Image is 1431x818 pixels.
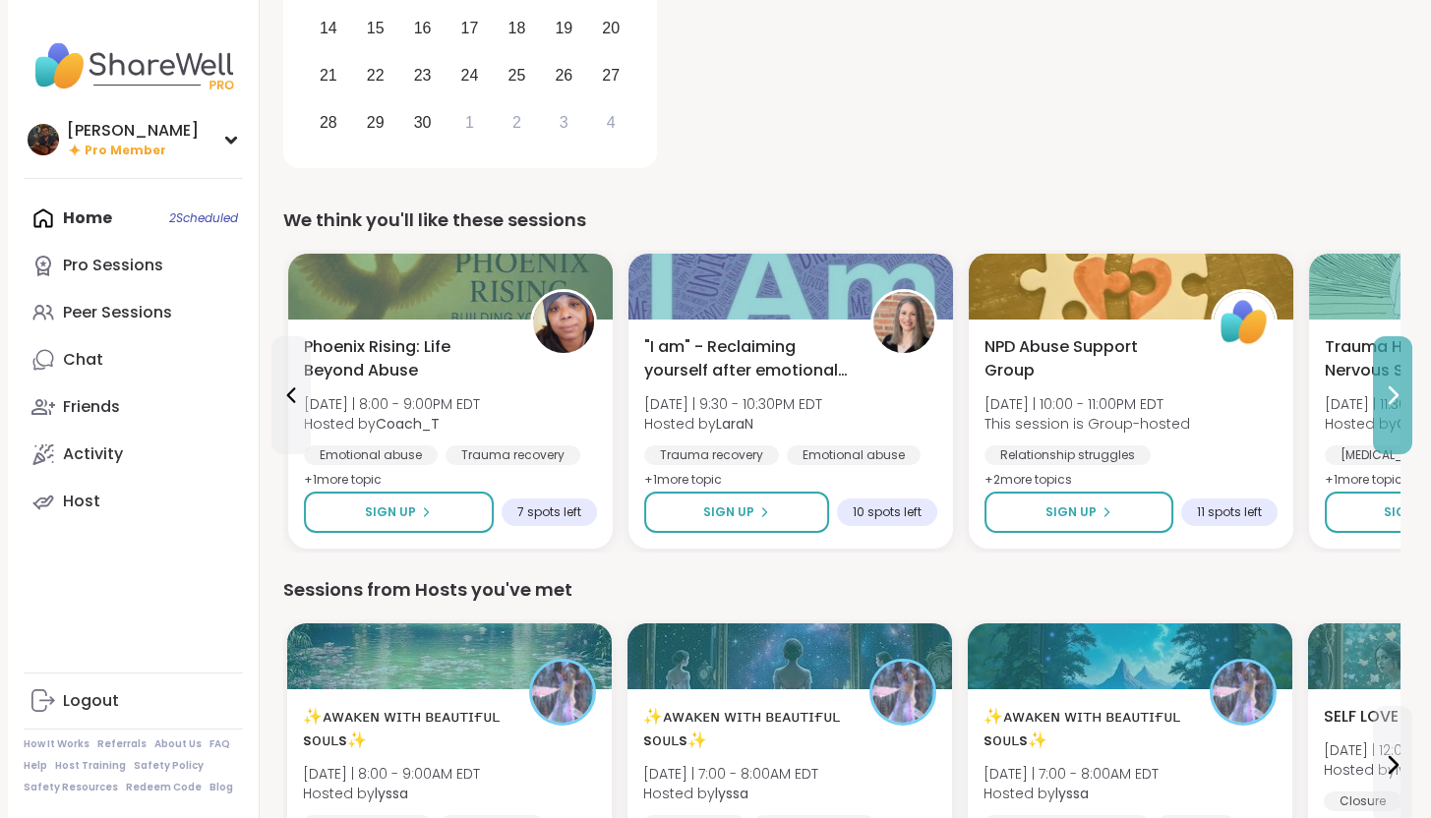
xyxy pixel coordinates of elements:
a: Peer Sessions [24,289,243,336]
div: Choose Monday, September 29th, 2025 [354,101,396,144]
span: Hosted by [644,414,822,434]
a: About Us [154,737,202,751]
div: Choose Monday, September 15th, 2025 [354,8,396,50]
span: [DATE] | 10:00 - 11:00PM EDT [984,394,1190,414]
span: Phoenix Rising: Life Beyond Abuse [304,335,508,382]
div: 2 [512,109,521,136]
div: 26 [555,62,572,88]
div: 27 [602,62,620,88]
div: 23 [414,62,432,88]
span: Sign Up [365,503,416,521]
div: 15 [367,15,385,41]
img: lyssa [532,662,593,723]
div: 21 [320,62,337,88]
button: Sign Up [304,492,494,533]
div: 29 [367,109,385,136]
span: [DATE] | 9:30 - 10:30PM EDT [644,394,822,414]
div: Choose Thursday, September 25th, 2025 [496,54,538,96]
div: Peer Sessions [63,302,172,323]
div: [PERSON_NAME] [67,120,199,142]
span: Hosted by [984,784,1159,803]
div: Closure [1324,791,1401,811]
span: Sign Up [703,503,754,521]
span: "I am" - Reclaiming yourself after emotional abuse [644,335,849,382]
div: Choose Tuesday, September 23rd, 2025 [401,54,444,96]
a: Help [24,759,47,773]
b: lyssa [1055,784,1089,803]
div: Choose Tuesday, September 16th, 2025 [401,8,444,50]
div: Choose Monday, September 22nd, 2025 [354,54,396,96]
div: 28 [320,109,337,136]
div: Choose Saturday, October 4th, 2025 [590,101,632,144]
div: Choose Friday, September 19th, 2025 [543,8,585,50]
div: 18 [508,15,526,41]
b: lyssa [375,784,408,803]
span: NPD Abuse Support Group [984,335,1189,382]
span: 11 spots left [1197,504,1262,520]
img: Coach_T [533,292,594,353]
div: 20 [602,15,620,41]
a: Activity [24,431,243,478]
div: 30 [414,109,432,136]
div: Trauma recovery [446,445,580,465]
span: Pro Member [85,143,166,159]
span: This session is Group-hosted [984,414,1190,434]
div: Host [63,491,100,512]
div: Choose Wednesday, October 1st, 2025 [448,101,491,144]
span: 10 spots left [853,504,922,520]
div: 16 [414,15,432,41]
a: Chat [24,336,243,383]
div: Logout [63,690,119,712]
div: Choose Thursday, October 2nd, 2025 [496,101,538,144]
div: 22 [367,62,385,88]
img: LaraN [873,292,934,353]
a: Blog [209,781,233,794]
a: Referrals [97,737,147,751]
div: Trauma recovery [644,445,779,465]
img: Anchit [28,124,59,155]
div: 25 [508,62,526,88]
button: Sign Up [984,492,1173,533]
div: Emotional abuse [787,445,921,465]
span: [DATE] | 8:00 - 9:00AM EDT [303,764,480,784]
div: Chat [63,349,103,371]
a: Safety Policy [134,759,204,773]
div: 1 [465,109,474,136]
div: Pro Sessions [63,255,163,276]
div: Choose Wednesday, September 17th, 2025 [448,8,491,50]
div: 17 [461,15,479,41]
div: Choose Friday, September 26th, 2025 [543,54,585,96]
div: Choose Thursday, September 18th, 2025 [496,8,538,50]
a: FAQ [209,737,230,751]
div: Emotional abuse [304,445,438,465]
span: Hosted by [304,414,480,434]
div: Choose Saturday, September 20th, 2025 [590,8,632,50]
div: Friends [63,396,120,418]
span: Sign Up [1045,503,1097,521]
div: Choose Saturday, September 27th, 2025 [590,54,632,96]
b: lyssa [715,784,748,803]
a: Friends [24,383,243,431]
div: 24 [461,62,479,88]
span: 7 spots left [517,504,581,520]
b: Coach_T [376,414,440,434]
span: Hosted by [643,784,818,803]
div: Choose Tuesday, September 30th, 2025 [401,101,444,144]
img: lyssa [872,662,933,723]
a: Logout [24,677,243,725]
a: Host Training [55,759,126,773]
div: Choose Sunday, September 14th, 2025 [308,8,350,50]
div: 14 [320,15,337,41]
span: [DATE] | 8:00 - 9:00PM EDT [304,394,480,414]
span: Hosted by [303,784,480,803]
div: 3 [560,109,568,136]
a: Redeem Code [126,781,202,794]
div: Activity [63,443,123,465]
div: Choose Wednesday, September 24th, 2025 [448,54,491,96]
a: Safety Resources [24,781,118,794]
div: Choose Sunday, September 21st, 2025 [308,54,350,96]
span: ✨ᴀᴡᴀᴋᴇɴ ᴡɪᴛʜ ʙᴇᴀᴜᴛɪғᴜʟ sᴏᴜʟs✨ [303,705,507,752]
a: How It Works [24,737,89,751]
span: ✨ᴀᴡᴀᴋᴇɴ ᴡɪᴛʜ ʙᴇᴀᴜᴛɪғᴜʟ sᴏᴜʟs✨ [643,705,848,752]
a: Host [24,478,243,525]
